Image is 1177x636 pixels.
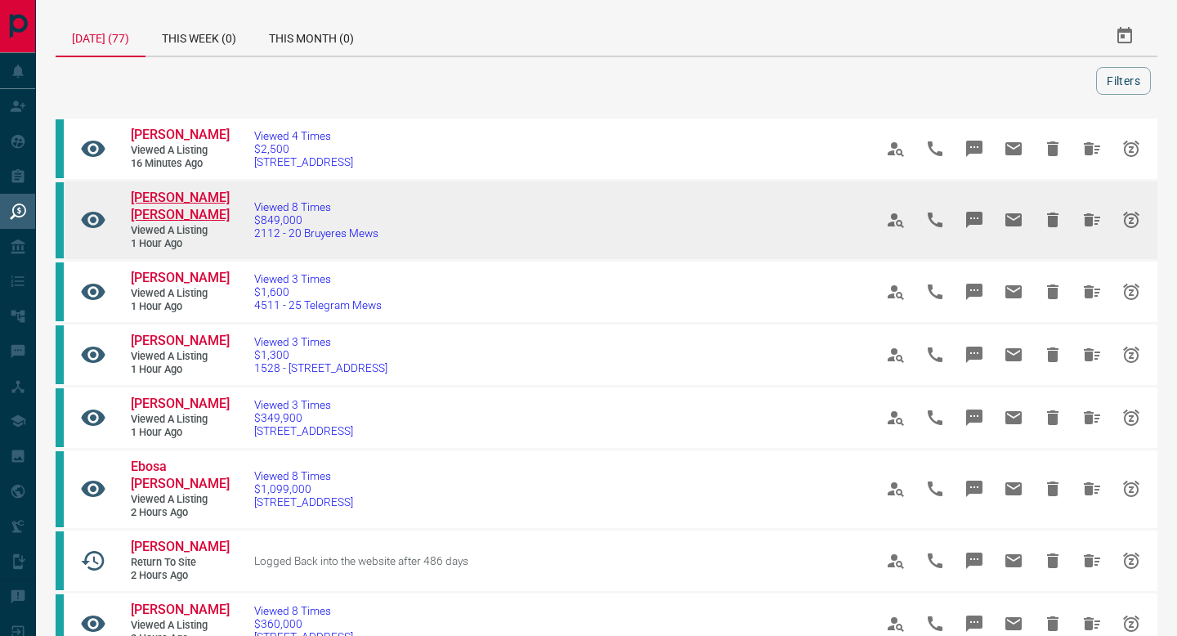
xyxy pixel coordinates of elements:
span: Viewed a Listing [131,144,229,158]
button: Select Date Range [1105,16,1144,56]
span: Message [955,398,994,437]
a: Viewed 3 Times$1,6004511 - 25 Telegram Mews [254,272,382,311]
div: condos.ca [56,451,64,527]
span: Ebosa [PERSON_NAME] [131,459,230,491]
span: Viewed a Listing [131,350,229,364]
span: Snooze [1112,129,1151,168]
span: Viewed a Listing [131,224,229,238]
span: [STREET_ADDRESS] [254,424,353,437]
div: This Month (0) [253,16,370,56]
div: condos.ca [56,182,64,258]
span: Hide [1033,398,1072,437]
div: condos.ca [56,119,64,178]
span: [PERSON_NAME] [131,333,230,348]
span: Snooze [1112,200,1151,240]
span: Email [994,398,1033,437]
div: [DATE] (77) [56,16,145,57]
span: Call [915,541,955,580]
span: Snooze [1112,335,1151,374]
span: Snooze [1112,541,1151,580]
span: 1528 - [STREET_ADDRESS] [254,361,387,374]
span: Hide [1033,469,1072,508]
a: Viewed 3 Times$1,3001528 - [STREET_ADDRESS] [254,335,387,374]
span: $349,900 [254,411,353,424]
span: Call [915,335,955,374]
span: Hide All from Sahil Arora [1072,541,1112,580]
span: Message [955,200,994,240]
span: [PERSON_NAME] [131,127,230,142]
span: [STREET_ADDRESS] [254,495,353,508]
a: [PERSON_NAME] [131,602,229,619]
span: Viewed a Listing [131,619,229,633]
span: Viewed a Listing [131,493,229,507]
span: 4511 - 25 Telegram Mews [254,298,382,311]
span: Viewed 8 Times [254,200,378,213]
span: Email [994,129,1033,168]
span: $1,600 [254,285,382,298]
span: View Profile [876,398,915,437]
span: Snooze [1112,398,1151,437]
span: Call [915,129,955,168]
div: This Week (0) [145,16,253,56]
span: Hide All from Jessica Chen [1072,272,1112,311]
span: Viewed 4 Times [254,129,353,142]
span: $1,099,000 [254,482,353,495]
a: [PERSON_NAME] [131,127,229,144]
span: 1 hour ago [131,426,229,440]
span: Email [994,541,1033,580]
span: Email [994,469,1033,508]
span: 2112 - 20 Bruyeres Mews [254,226,378,240]
span: Viewed 3 Times [254,398,353,411]
span: View Profile [876,129,915,168]
span: $1,300 [254,348,387,361]
span: $2,500 [254,142,353,155]
span: [STREET_ADDRESS] [254,155,353,168]
a: [PERSON_NAME] [PERSON_NAME] [131,190,229,224]
span: [PERSON_NAME] [131,270,230,285]
span: Hide [1033,272,1072,311]
span: 1 hour ago [131,363,229,377]
span: Message [955,335,994,374]
a: [PERSON_NAME] [131,539,229,556]
span: Hide All from Kennedy Macalpine [1072,200,1112,240]
span: View Profile [876,541,915,580]
a: [PERSON_NAME] [131,270,229,287]
span: 1 hour ago [131,237,229,251]
div: condos.ca [56,262,64,321]
a: Viewed 4 Times$2,500[STREET_ADDRESS] [254,129,353,168]
a: Viewed 3 Times$349,900[STREET_ADDRESS] [254,398,353,437]
span: View Profile [876,335,915,374]
span: Return to Site [131,556,229,570]
span: Hide [1033,541,1072,580]
span: Hide All from Jessica Chen [1072,398,1112,437]
span: Logged Back into the website after 486 days [254,554,468,567]
span: Hide [1033,200,1072,240]
span: Call [915,469,955,508]
span: [PERSON_NAME] [131,396,230,411]
span: Viewed 8 Times [254,469,353,482]
span: Viewed 3 Times [254,272,382,285]
a: Viewed 8 Times$849,0002112 - 20 Bruyeres Mews [254,200,378,240]
span: Hide All from Viktoria Bouiouklian [1072,129,1112,168]
a: Ebosa [PERSON_NAME] [131,459,229,493]
span: [PERSON_NAME] [PERSON_NAME] [131,190,230,222]
button: Filters [1096,67,1151,95]
span: Hide All from Ebosa Odigie [1072,469,1112,508]
a: [PERSON_NAME] [131,396,229,413]
span: 2 hours ago [131,506,229,520]
span: Snooze [1112,469,1151,508]
span: Email [994,272,1033,311]
span: [PERSON_NAME] [131,602,230,617]
span: Hide [1033,335,1072,374]
span: $849,000 [254,213,378,226]
span: Hide [1033,129,1072,168]
span: Message [955,129,994,168]
span: Viewed a Listing [131,287,229,301]
span: Snooze [1112,272,1151,311]
span: [PERSON_NAME] [131,539,230,554]
span: 16 minutes ago [131,157,229,171]
span: Call [915,398,955,437]
span: Call [915,200,955,240]
span: Email [994,200,1033,240]
span: 1 hour ago [131,300,229,314]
